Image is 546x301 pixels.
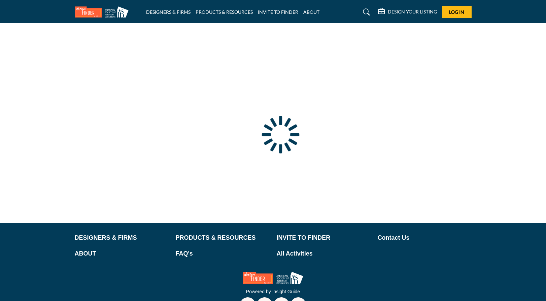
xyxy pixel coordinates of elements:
[277,249,371,258] a: All Activities
[243,272,303,284] img: No Site Logo
[75,6,132,18] img: Site Logo
[449,9,464,15] span: Log In
[146,9,191,15] a: DESIGNERS & FIRMS
[378,8,437,16] div: DESIGN YOUR LISTING
[75,249,169,258] a: ABOUT
[442,6,472,18] button: Log In
[176,233,270,242] a: PRODUCTS & RESOURCES
[176,249,270,258] a: FAQ's
[388,9,437,15] h5: DESIGN YOUR LISTING
[246,289,300,294] a: Powered by Insight Guide
[258,9,298,15] a: INVITE TO FINDER
[378,233,472,242] a: Contact Us
[196,9,253,15] a: PRODUCTS & RESOURCES
[356,7,374,18] a: Search
[277,233,371,242] a: INVITE TO FINDER
[75,233,169,242] a: DESIGNERS & FIRMS
[303,9,319,15] a: ABOUT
